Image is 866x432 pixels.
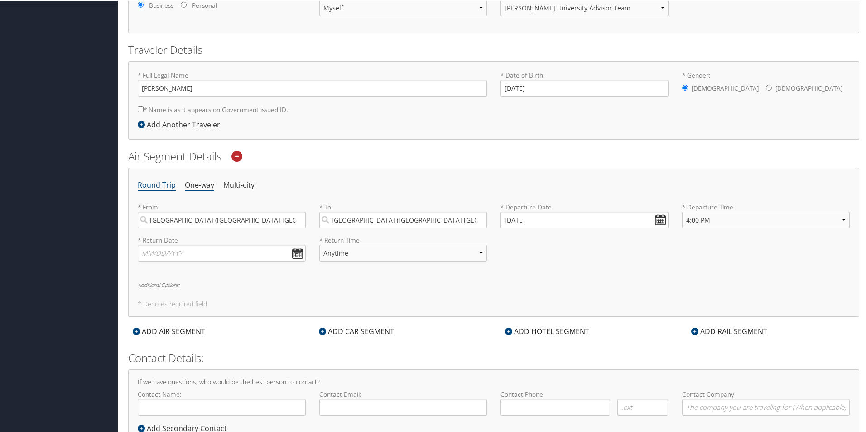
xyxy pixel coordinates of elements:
[319,389,487,415] label: Contact Email:
[138,282,850,286] h6: Additional Options:
[138,70,487,96] label: * Full Legal Name
[682,398,850,415] input: Contact Company
[138,211,306,228] input: City or Airport Code
[138,244,306,261] input: MM/DD/YYYY
[319,211,487,228] input: City or Airport Code
[138,398,306,415] input: Contact Name:
[682,70,850,97] label: * Gender:
[617,398,669,415] input: .ext
[500,325,594,336] div: ADD HOTEL SEGMENT
[128,41,859,57] h2: Traveler Details
[314,325,399,336] div: ADD CAR SEGMENT
[138,176,176,193] li: Round Trip
[138,378,850,384] h4: If we have questions, who would be the best person to contact?
[500,211,669,228] input: MM/DD/YYYY
[128,148,859,163] h2: Air Segment Details
[185,176,214,193] li: One-way
[138,100,288,117] label: * Name is as it appears on Government issued ID.
[128,325,210,336] div: ADD AIR SEGMENT
[682,389,850,415] label: Contact Company
[223,176,255,193] li: Multi-city
[682,84,688,90] input: * Gender:[DEMOGRAPHIC_DATA][DEMOGRAPHIC_DATA]
[500,389,669,398] label: Contact Phone
[138,389,306,415] label: Contact Name:
[766,84,772,90] input: * Gender:[DEMOGRAPHIC_DATA][DEMOGRAPHIC_DATA]
[138,118,225,129] div: Add Another Traveler
[138,300,850,306] h5: * Denotes required field
[775,79,842,96] label: [DEMOGRAPHIC_DATA]
[692,79,759,96] label: [DEMOGRAPHIC_DATA]
[500,70,669,96] label: * Date of Birth:
[138,235,306,244] label: * Return Date
[682,211,850,228] select: * Departure Time
[500,202,669,211] label: * Departure Date
[138,79,487,96] input: * Full Legal Name
[682,202,850,235] label: * Departure Time
[128,349,859,365] h2: Contact Details:
[319,202,487,228] label: * To:
[687,325,772,336] div: ADD RAIL SEGMENT
[138,202,306,228] label: * From:
[500,79,669,96] input: * Date of Birth:
[138,105,144,111] input: * Name is as it appears on Government issued ID.
[319,398,487,415] input: Contact Email:
[319,235,487,244] label: * Return Time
